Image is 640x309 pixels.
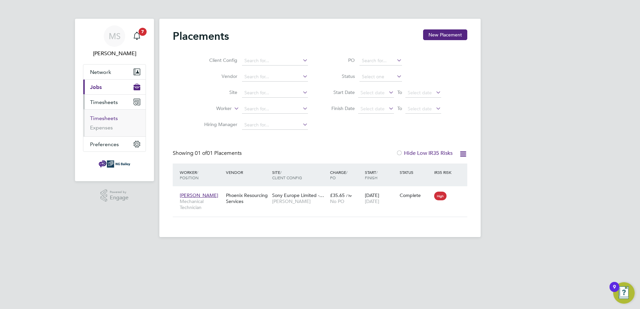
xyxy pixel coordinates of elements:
[272,170,302,180] span: / Client Config
[199,73,237,79] label: Vendor
[242,88,308,98] input: Search for...
[110,195,129,201] span: Engage
[173,150,243,157] div: Showing
[90,124,113,131] a: Expenses
[83,137,146,151] button: Preferences
[363,166,398,184] div: Start
[365,198,379,204] span: [DATE]
[178,189,467,194] a: [PERSON_NAME]Mechanical TechnicianPhoenix Resourcing ServicesSony Europe Limited -…[PERSON_NAME]£...
[242,104,308,114] input: Search for...
[396,150,453,157] label: Hide Low IR35 Risks
[193,105,232,112] label: Worker
[75,19,154,181] nav: Main navigation
[130,25,144,47] a: 7
[90,84,102,90] span: Jobs
[330,198,344,204] span: No PO
[83,159,146,169] a: Go to home page
[434,192,447,200] span: High
[242,72,308,82] input: Search for...
[270,166,328,184] div: Site
[272,192,324,198] span: Sony Europe Limited -…
[90,115,118,121] a: Timesheets
[408,106,432,112] span: Select date
[224,166,270,178] div: Vendor
[423,29,467,40] button: New Placement
[199,89,237,95] label: Site
[400,192,431,198] div: Complete
[224,189,270,208] div: Phoenix Resourcing Services
[325,89,355,95] label: Start Date
[173,29,229,43] h2: Placements
[99,159,130,169] img: ngbailey-logo-retina.png
[180,192,218,198] span: [PERSON_NAME]
[398,166,433,178] div: Status
[361,90,385,96] span: Select date
[90,69,111,75] span: Network
[83,49,146,58] span: Michael Spearing
[242,120,308,130] input: Search for...
[90,141,119,147] span: Preferences
[199,57,237,63] label: Client Config
[83,109,146,136] div: Timesheets
[109,32,121,40] span: MS
[110,189,129,195] span: Powered by
[83,95,146,109] button: Timesheets
[395,88,404,97] span: To
[180,198,223,210] span: Mechanical Technician
[365,170,378,180] span: / Finish
[363,189,398,208] div: [DATE]
[199,121,237,127] label: Hiring Manager
[100,189,129,202] a: Powered byEngage
[195,150,242,157] span: 01 Placements
[359,56,402,66] input: Search for...
[395,104,404,113] span: To
[330,170,347,180] span: / PO
[325,57,355,63] label: PO
[83,80,146,94] button: Jobs
[408,90,432,96] span: Select date
[180,170,198,180] span: / Position
[83,25,146,58] a: MS[PERSON_NAME]
[325,105,355,111] label: Finish Date
[328,166,363,184] div: Charge
[90,99,118,105] span: Timesheets
[361,106,385,112] span: Select date
[432,166,456,178] div: IR35 Risk
[272,198,327,204] span: [PERSON_NAME]
[139,28,147,36] span: 7
[195,150,207,157] span: 01 of
[178,166,224,184] div: Worker
[325,73,355,79] label: Status
[613,282,635,304] button: Open Resource Center, 9 new notifications
[83,65,146,79] button: Network
[330,192,345,198] span: £35.65
[359,72,402,82] input: Select one
[613,287,616,296] div: 9
[346,193,352,198] span: / hr
[242,56,308,66] input: Search for...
